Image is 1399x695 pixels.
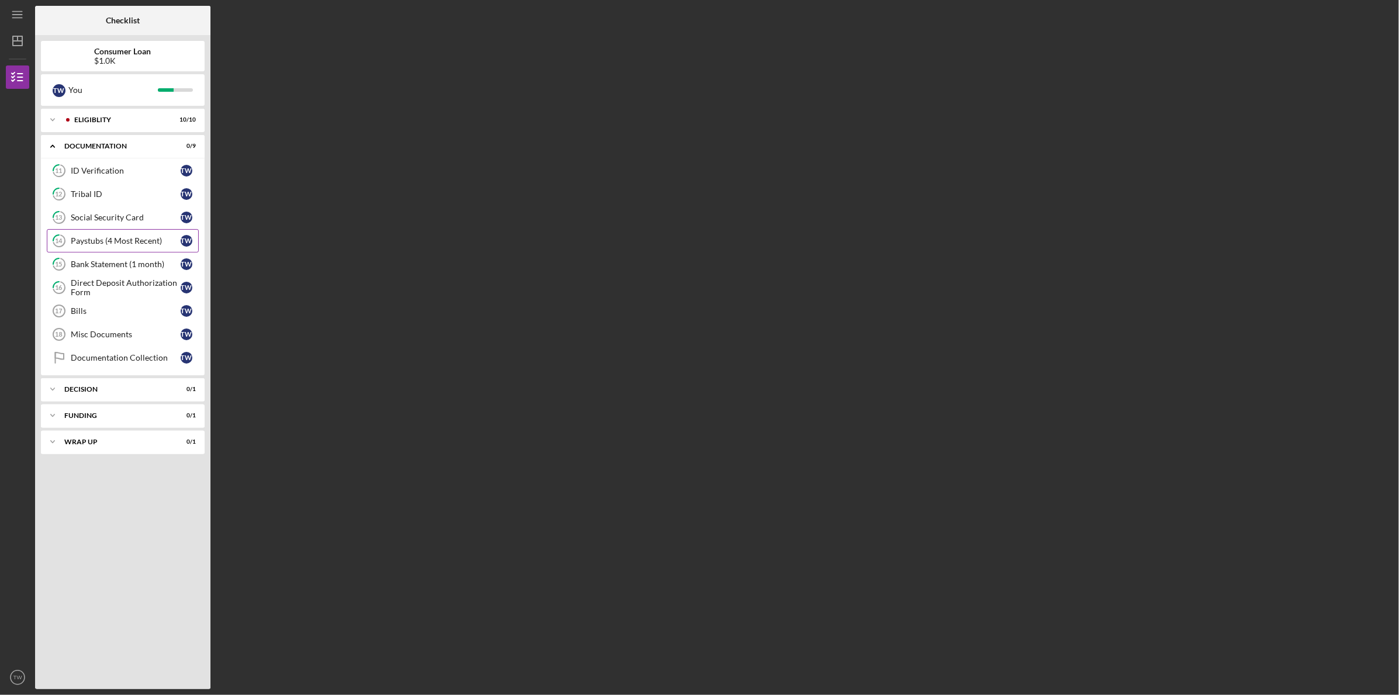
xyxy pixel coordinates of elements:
[71,260,181,269] div: Bank Statement (1 month)
[181,212,192,223] div: T W
[56,237,63,245] tspan: 14
[56,214,63,222] tspan: 13
[181,235,192,247] div: T W
[56,191,63,198] tspan: 12
[175,116,196,123] div: 10 / 10
[71,306,181,316] div: Bills
[181,305,192,317] div: T W
[68,80,158,100] div: You
[74,116,167,123] div: Eligiblity
[71,213,181,222] div: Social Security Card
[175,143,196,150] div: 0 / 9
[181,188,192,200] div: T W
[181,329,192,340] div: T W
[47,229,199,253] a: 14Paystubs (4 Most Recent)TW
[181,258,192,270] div: T W
[71,166,181,175] div: ID Verification
[64,386,167,393] div: Decision
[106,16,140,25] b: Checklist
[53,84,65,97] div: T W
[175,412,196,419] div: 0 / 1
[13,675,23,681] text: TW
[47,276,199,299] a: 16Direct Deposit Authorization FormTW
[47,206,199,229] a: 13Social Security CardTW
[47,159,199,182] a: 11ID VerificationTW
[175,386,196,393] div: 0 / 1
[55,307,62,314] tspan: 17
[181,282,192,293] div: T W
[71,278,181,297] div: Direct Deposit Authorization Form
[181,352,192,364] div: T W
[64,143,167,150] div: Documentation
[64,412,167,419] div: Funding
[71,330,181,339] div: Misc Documents
[175,438,196,445] div: 0 / 1
[71,189,181,199] div: Tribal ID
[71,353,181,362] div: Documentation Collection
[47,182,199,206] a: 12Tribal IDTW
[56,261,63,268] tspan: 15
[55,331,62,338] tspan: 18
[47,346,199,369] a: Documentation CollectionTW
[64,438,167,445] div: Wrap up
[6,666,29,689] button: TW
[47,323,199,346] a: 18Misc DocumentsTW
[47,253,199,276] a: 15Bank Statement (1 month)TW
[95,47,151,56] b: Consumer Loan
[71,236,181,246] div: Paystubs (4 Most Recent)
[47,299,199,323] a: 17BillsTW
[181,165,192,177] div: T W
[95,56,151,65] div: $1.0K
[56,284,63,292] tspan: 16
[56,167,63,175] tspan: 11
